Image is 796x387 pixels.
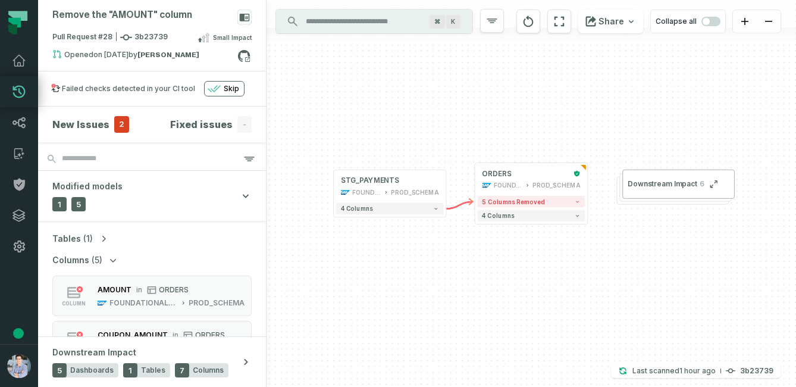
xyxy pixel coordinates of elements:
[697,179,704,189] span: 6
[482,198,544,205] span: 5 columns removed
[173,330,178,339] span: in
[38,171,266,221] button: Modified models15
[123,363,137,377] span: 1
[237,116,252,133] span: -
[494,180,522,190] div: FOUNDATIONAL_DB
[430,15,445,29] span: Press ⌘ + K to focus the search bar
[52,117,109,132] h4: New Issues
[224,84,239,93] span: Skip
[62,84,195,93] div: Failed checks detected in your CI tool
[13,328,24,339] div: Tooltip anchor
[114,116,129,133] span: 2
[71,197,86,211] span: 5
[482,169,511,179] div: ORDERS
[52,254,89,266] span: Columns
[52,233,109,245] button: Tables(1)
[52,180,123,192] span: Modified models
[52,10,192,21] div: Remove the "AMOUNT" column
[740,367,773,374] h4: 3b23739
[62,301,86,307] span: column
[38,337,266,387] button: Downstream Impact5Dashboards1Tables7Columns
[52,197,67,211] span: 1
[70,366,114,375] span: Dashboards
[98,330,168,339] div: COUPON_AMOUNT
[52,363,67,377] span: 5
[52,254,119,266] button: Columns(5)
[52,233,81,245] span: Tables
[632,365,716,377] p: Last scanned
[733,10,757,33] button: zoom in
[204,81,245,96] button: Skip
[650,10,726,33] button: Collapse all
[195,330,225,339] span: ORDERS
[622,170,735,199] button: Downstream Impact6
[170,117,233,132] h4: Fixed issues
[141,366,165,375] span: Tables
[52,347,136,358] span: Downstream Impact
[93,50,129,59] relative-time: Mar 10, 2025, 5:00 PM EDT
[236,48,252,64] a: View on github
[175,363,189,377] span: 7
[482,212,514,219] span: 4 columns
[578,10,643,33] button: Share
[757,10,781,33] button: zoom out
[52,321,252,361] button: COUPON_AMOUNTinORDERS
[189,298,245,308] div: PROD_SCHEMA
[341,205,373,213] span: 4 columns
[137,51,199,58] strong: Barak Fargoun (fargoun)
[679,366,716,375] relative-time: Aug 20, 2025, 9:23 PM EDT
[341,176,399,186] div: STG_PAYMENTS
[52,32,168,43] span: Pull Request #28 3b23739
[136,285,142,294] span: in
[52,49,237,64] div: Opened by
[532,180,581,190] div: PROD_SCHEMA
[391,188,439,197] div: PROD_SCHEMA
[352,188,381,197] div: FOUNDATIONAL_DB
[628,179,697,189] span: Downstream Impact
[52,276,252,316] button: columnAMOUNTinORDERSFOUNDATIONAL_DBPROD_SCHEMA
[446,202,473,209] g: Edge from c8867c613c347eb7857e509391c84b7d to 0dd85c77dd217d0afb16c7d4fb3eff19
[83,233,93,245] span: (1)
[98,285,131,294] div: AMOUNT
[92,254,102,266] span: (5)
[193,366,224,375] span: Columns
[446,15,460,29] span: Press ⌘ + K to focus the search bar
[213,33,252,42] span: Small Impact
[611,364,781,378] button: Last scanned[DATE] 9:23:15 PM3b23739
[109,298,178,308] div: FOUNDATIONAL_DB
[571,170,581,177] div: Certified
[52,116,252,133] button: New Issues2Fixed issues-
[7,354,31,378] img: avatar of Alon Nafta
[159,285,189,294] span: ORDERS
